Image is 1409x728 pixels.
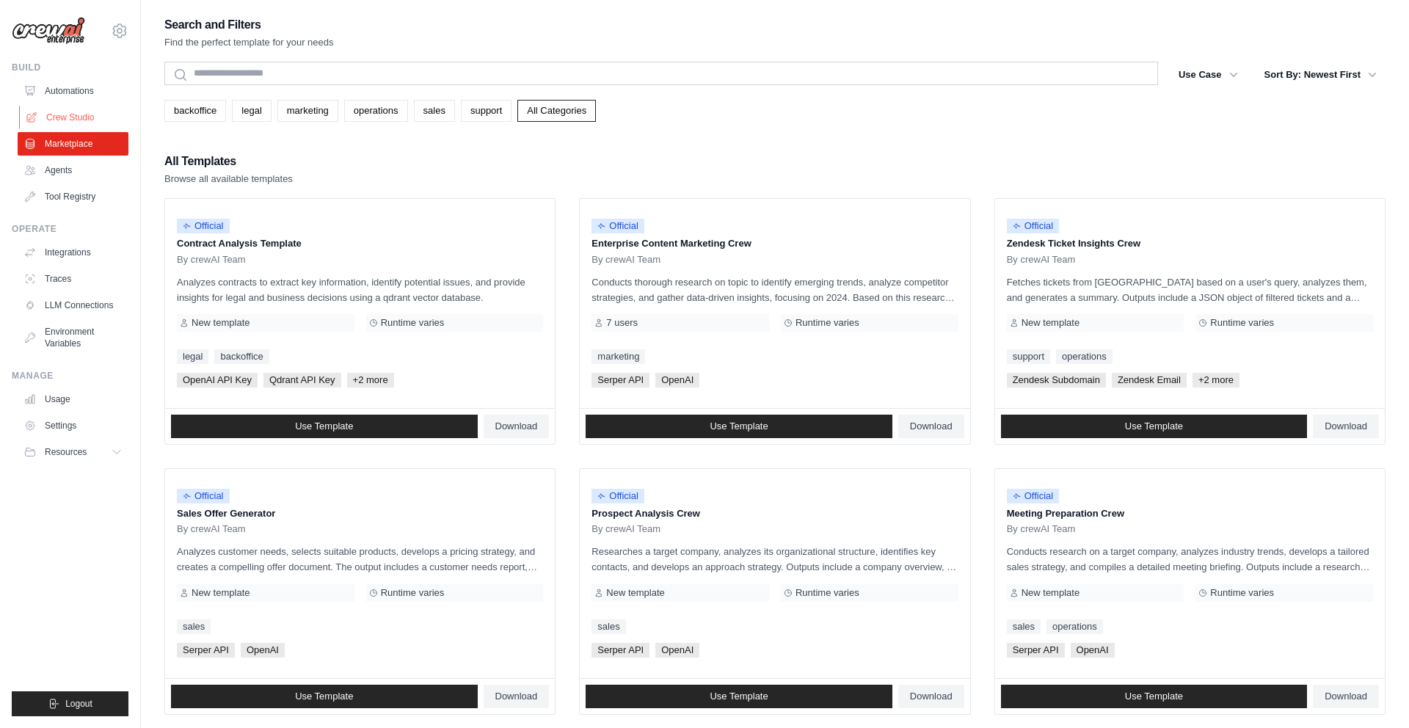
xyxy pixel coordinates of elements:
a: Download [1313,685,1379,708]
span: Serper API [1007,643,1065,658]
a: Use Template [586,685,892,708]
span: Use Template [1125,691,1183,702]
a: support [1007,349,1050,364]
a: Use Template [171,685,478,708]
span: OpenAI API Key [177,373,258,387]
a: Integrations [18,241,128,264]
button: Use Case [1170,62,1247,88]
a: legal [232,100,271,122]
div: Manage [12,370,128,382]
span: Official [591,219,644,233]
span: Use Template [1125,421,1183,432]
span: Zendesk Subdomain [1007,373,1106,387]
a: Marketplace [18,132,128,156]
span: Use Template [710,691,768,702]
a: Use Template [1001,415,1308,438]
span: Runtime varies [1210,587,1274,599]
span: Download [495,691,538,702]
span: Runtime varies [1210,317,1274,329]
span: Official [177,489,230,503]
span: OpenAI [655,643,699,658]
p: Sales Offer Generator [177,506,543,521]
span: Download [1325,421,1367,432]
p: Fetches tickets from [GEOGRAPHIC_DATA] based on a user's query, analyzes them, and generates a su... [1007,274,1373,305]
span: Serper API [177,643,235,658]
a: Download [484,415,550,438]
a: legal [177,349,208,364]
span: Download [495,421,538,432]
a: Tool Registry [18,185,128,208]
a: Usage [18,387,128,411]
span: New template [1022,317,1079,329]
p: Researches a target company, analyzes its organizational structure, identifies key contacts, and ... [591,544,958,575]
a: Traces [18,267,128,291]
span: Runtime varies [795,587,859,599]
button: Sort By: Newest First [1256,62,1386,88]
span: Zendesk Email [1112,373,1187,387]
span: 7 users [606,317,638,329]
a: Crew Studio [19,106,130,129]
span: Official [177,219,230,233]
span: Qdrant API Key [263,373,341,387]
a: Use Template [586,415,892,438]
a: sales [177,619,211,634]
h2: Search and Filters [164,15,334,35]
p: Find the perfect template for your needs [164,35,334,50]
span: Runtime varies [795,317,859,329]
p: Zendesk Ticket Insights Crew [1007,236,1373,251]
a: marketing [277,100,338,122]
div: Build [12,62,128,73]
span: Download [1325,691,1367,702]
span: +2 more [1193,373,1239,387]
a: Use Template [1001,685,1308,708]
span: Download [910,421,953,432]
a: Download [898,415,964,438]
span: OpenAI [1071,643,1115,658]
a: Download [898,685,964,708]
span: Official [1007,489,1060,503]
span: Serper API [591,373,649,387]
p: Conducts research on a target company, analyzes industry trends, develops a tailored sales strate... [1007,544,1373,575]
span: By crewAI Team [591,523,660,535]
a: sales [591,619,625,634]
a: marketing [591,349,645,364]
span: By crewAI Team [1007,254,1076,266]
p: Browse all available templates [164,172,293,186]
span: Download [910,691,953,702]
span: OpenAI [655,373,699,387]
a: Settings [18,414,128,437]
a: operations [344,100,408,122]
p: Contract Analysis Template [177,236,543,251]
span: +2 more [347,373,394,387]
span: Use Template [295,421,353,432]
span: Runtime varies [381,587,445,599]
a: Download [484,685,550,708]
h2: All Templates [164,151,293,172]
p: Meeting Preparation Crew [1007,506,1373,521]
span: Resources [45,446,87,458]
p: Prospect Analysis Crew [591,506,958,521]
span: By crewAI Team [177,523,246,535]
a: Download [1313,415,1379,438]
span: Runtime varies [381,317,445,329]
a: backoffice [164,100,226,122]
div: Operate [12,223,128,235]
a: sales [1007,619,1041,634]
button: Logout [12,691,128,716]
a: Environment Variables [18,320,128,355]
span: Use Template [295,691,353,702]
span: New template [1022,587,1079,599]
span: By crewAI Team [1007,523,1076,535]
a: sales [414,100,455,122]
p: Enterprise Content Marketing Crew [591,236,958,251]
a: backoffice [214,349,269,364]
p: Conducts thorough research on topic to identify emerging trends, analyze competitor strategies, a... [591,274,958,305]
span: New template [192,317,250,329]
button: Resources [18,440,128,464]
span: Official [591,489,644,503]
span: OpenAI [241,643,285,658]
span: By crewAI Team [591,254,660,266]
span: Official [1007,219,1060,233]
a: Use Template [171,415,478,438]
span: By crewAI Team [177,254,246,266]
